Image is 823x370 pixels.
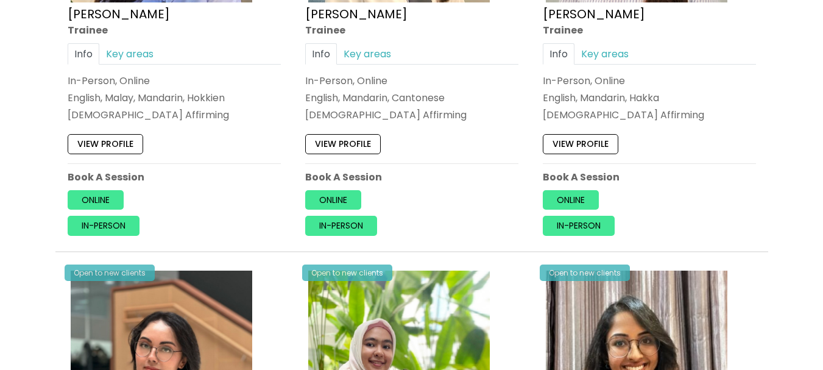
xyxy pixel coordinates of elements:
a: Info [305,43,337,65]
div: [DEMOGRAPHIC_DATA] Affirming [68,109,281,123]
a: Online [305,190,361,210]
div: Trainee [68,23,281,37]
div: In-Person, Online [305,74,518,88]
div: Trainee [305,23,518,37]
a: In-person [68,216,140,236]
a: [PERSON_NAME] [305,5,408,23]
p: English, Mandarin, Hakka [543,91,756,105]
a: Info [543,43,574,65]
a: [PERSON_NAME] [68,5,170,23]
a: Info [68,43,99,65]
div: Trainee [543,23,756,37]
a: View profile [305,135,381,154]
a: In-person [543,216,615,236]
p: Book A Session [305,170,518,184]
a: [PERSON_NAME] [543,5,645,23]
p: Book A Session [543,170,756,184]
a: Key areas [337,43,398,65]
div: Open to new clients [540,265,630,281]
div: [DEMOGRAPHIC_DATA] Affirming [305,109,518,123]
div: In-Person, Online [543,74,756,88]
p: English, Malay, Mandarin, Hokkien [68,91,281,105]
a: Key areas [574,43,635,65]
a: View profile [543,135,618,154]
div: Open to new clients [65,265,155,281]
div: Open to new clients [302,265,392,281]
p: English, Mandarin, Cantonese [305,91,518,105]
a: View profile [68,135,143,154]
a: Online [68,190,124,210]
div: In-Person, Online [68,74,281,88]
a: In-person [305,216,377,236]
div: [DEMOGRAPHIC_DATA] Affirming [543,109,756,123]
a: Key areas [99,43,160,65]
a: Online [543,190,599,210]
p: Book A Session [68,170,281,184]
